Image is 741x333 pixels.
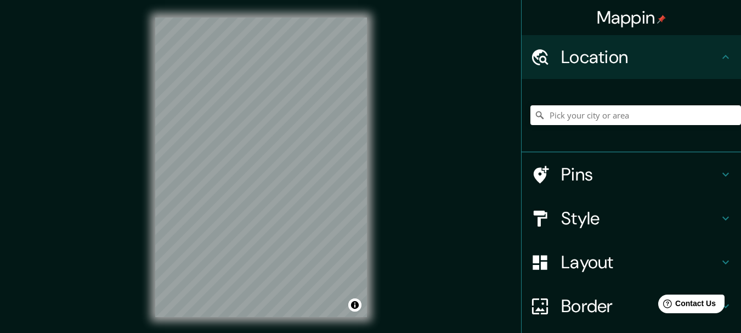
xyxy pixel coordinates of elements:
[561,295,719,317] h4: Border
[348,298,361,312] button: Toggle attribution
[561,46,719,68] h4: Location
[597,7,666,29] h4: Mappin
[657,15,666,24] img: pin-icon.png
[522,35,741,79] div: Location
[561,251,719,273] h4: Layout
[522,196,741,240] div: Style
[643,290,729,321] iframe: Help widget launcher
[522,153,741,196] div: Pins
[522,284,741,328] div: Border
[530,105,741,125] input: Pick your city or area
[561,163,719,185] h4: Pins
[155,18,367,317] canvas: Map
[561,207,719,229] h4: Style
[522,240,741,284] div: Layout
